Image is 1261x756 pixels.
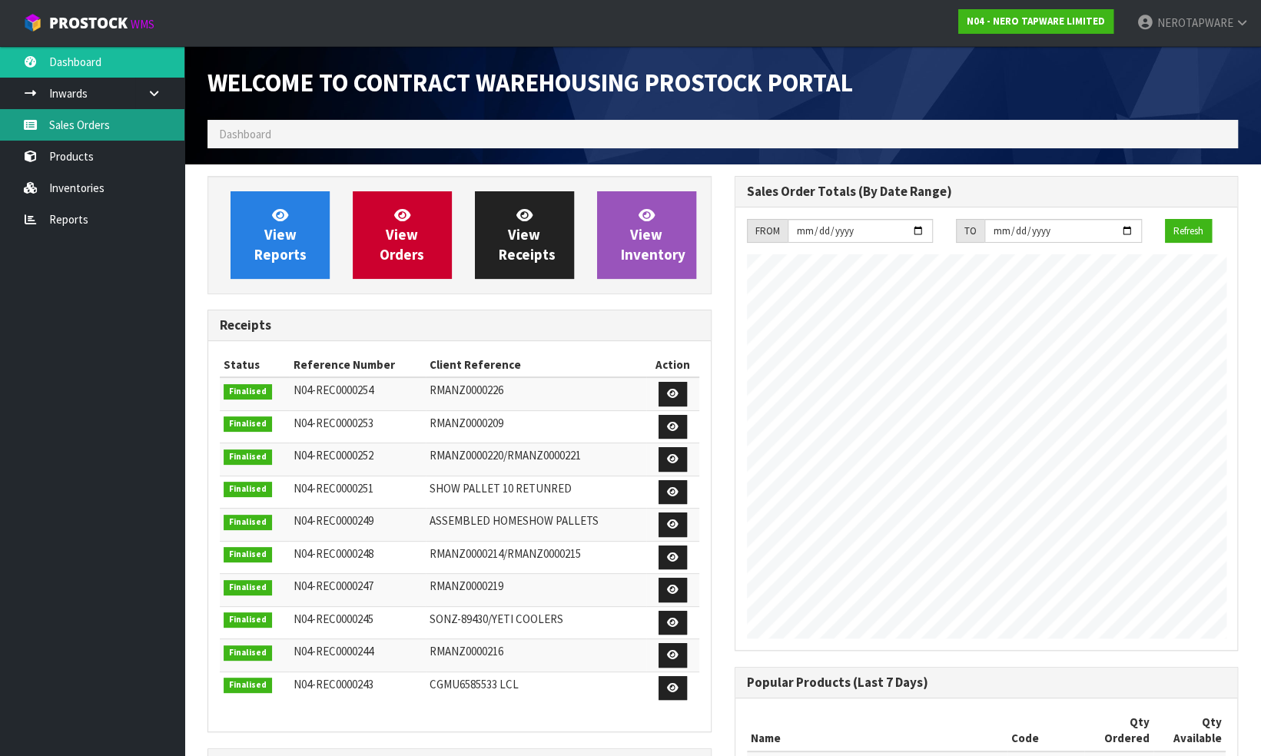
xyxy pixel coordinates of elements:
span: Finalised [224,580,272,595]
th: Name [747,710,1007,751]
div: FROM [747,219,788,244]
a: ViewOrders [353,191,452,279]
span: Finalised [224,612,272,628]
th: Qty Ordered [1084,710,1153,751]
span: N04-REC0000253 [293,416,373,430]
h3: Popular Products (Last 7 Days) [747,675,1226,690]
span: Finalised [224,547,272,562]
a: ViewInventory [597,191,696,279]
span: N04-REC0000248 [293,546,373,561]
span: N04-REC0000249 [293,513,373,528]
span: RMANZ0000216 [430,644,503,658]
th: Code [1007,710,1084,751]
span: View Inventory [621,206,685,264]
span: N04-REC0000251 [293,481,373,496]
span: View Orders [380,206,424,264]
span: Finalised [224,678,272,693]
th: Qty Available [1153,710,1226,751]
div: TO [956,219,984,244]
span: RMANZ0000214/RMANZ0000215 [430,546,581,561]
button: Refresh [1165,219,1212,244]
span: SONZ-89430/YETI COOLERS [430,612,563,626]
span: Finalised [224,449,272,465]
span: View Receipts [499,206,556,264]
span: Dashboard [219,127,271,141]
h3: Receipts [220,318,699,333]
a: ViewReports [231,191,330,279]
span: SHOW PALLET 10 RETUNRED [430,481,572,496]
span: N04-REC0000254 [293,383,373,397]
span: RMANZ0000226 [430,383,503,397]
span: N04-REC0000245 [293,612,373,626]
span: Finalised [224,482,272,497]
span: N04-REC0000243 [293,677,373,691]
th: Status [220,353,289,377]
span: RMANZ0000209 [430,416,503,430]
span: N04-REC0000244 [293,644,373,658]
small: WMS [131,17,154,31]
strong: N04 - NERO TAPWARE LIMITED [967,15,1105,28]
span: Finalised [224,384,272,400]
span: N04-REC0000252 [293,448,373,463]
th: Action [646,353,699,377]
span: ProStock [49,13,128,33]
span: View Reports [254,206,307,264]
span: Finalised [224,515,272,530]
th: Client Reference [426,353,646,377]
span: Finalised [224,645,272,661]
span: NEROTAPWARE [1156,15,1233,30]
span: Welcome to Contract Warehousing ProStock Portal [207,67,853,98]
a: ViewReceipts [475,191,574,279]
img: cube-alt.png [23,13,42,32]
span: RMANZ0000220/RMANZ0000221 [430,448,581,463]
span: N04-REC0000247 [293,579,373,593]
span: ASSEMBLED HOMESHOW PALLETS [430,513,599,528]
span: RMANZ0000219 [430,579,503,593]
span: CGMU6585533 LCL [430,677,519,691]
h3: Sales Order Totals (By Date Range) [747,184,1226,199]
span: Finalised [224,416,272,432]
th: Reference Number [289,353,425,377]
